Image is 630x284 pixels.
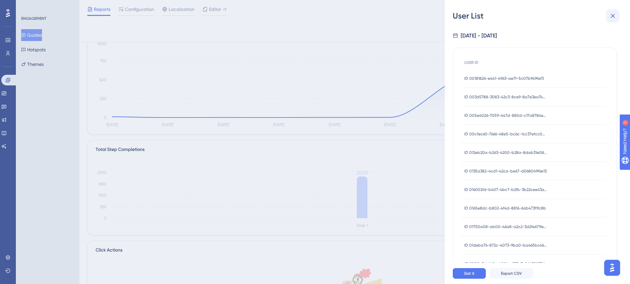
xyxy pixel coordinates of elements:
span: ID 0135a382-4cd1-42ca-be67-d068049f6e13 [464,168,547,174]
span: Export CSV [501,271,522,276]
iframe: UserGuiding AI Assistant Launcher [602,258,622,278]
div: [DATE] - [DATE] [461,32,497,40]
span: ID 003d5788-3083-42c3-8ce9-8a7e3ea74404 [464,94,547,100]
span: Got it [464,271,475,276]
button: Got it [453,268,486,279]
span: ID 01deba76-872c-4073-9ba0-ba465bc46efe [464,243,547,248]
span: USER ID [464,60,479,65]
span: ID 016002fd-b407-4bc7-b2fb-3b22cee43afd [464,187,547,192]
div: 1 [46,3,48,9]
span: ID 00c1ec60-7666-48e5-bc6c-1cc37efcc0bc [464,131,547,137]
span: ID 012eb20a-b263-4200-b28a-8dab31e08d09 [464,150,547,155]
span: ID 01f02a7d-fd2c-4096-a275-3b244328374b [464,261,547,266]
div: User List [453,11,622,21]
span: ID 0165e8dc-b802-4f4d-8816-6ab473f1fc8b [464,206,546,211]
span: ID 01750a08-ab00-46a8-a2c2-3d2fe671fe4b [464,224,547,229]
span: Need Help? [16,2,41,10]
button: Export CSV [490,268,533,279]
span: ID 005e4026-7059-447d-880d-c17a8784e11f [464,113,547,118]
span: ID 00181826-e441-4963-ae7f-5c07b949fef3 [464,76,544,81]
